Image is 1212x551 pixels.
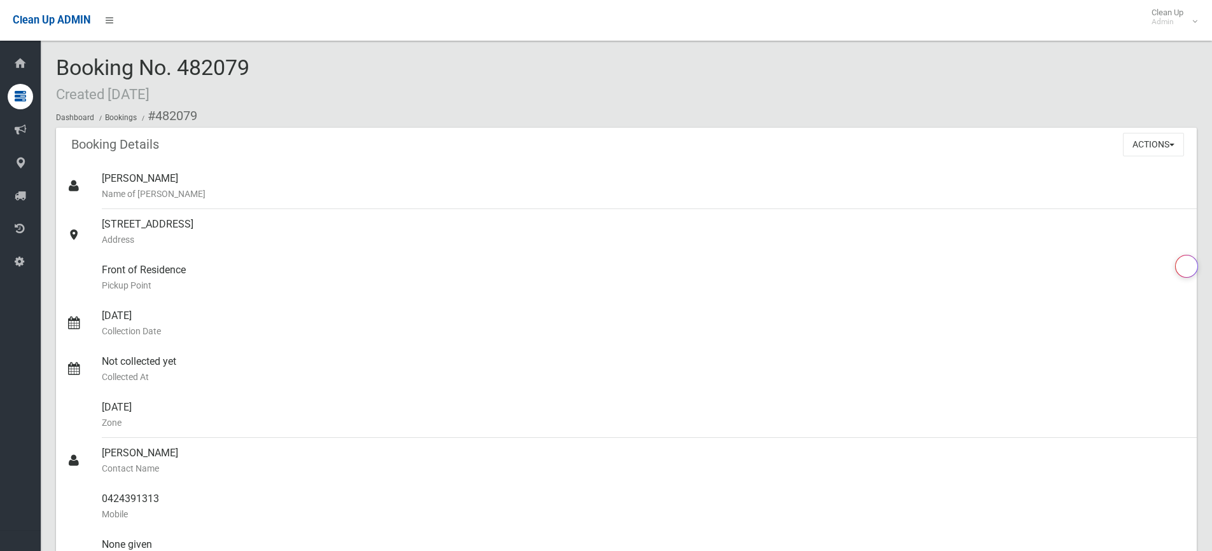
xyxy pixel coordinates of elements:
small: Contact Name [102,461,1187,476]
span: Clean Up ADMIN [13,14,90,26]
div: [DATE] [102,392,1187,438]
small: Collected At [102,369,1187,384]
span: Clean Up [1145,8,1196,27]
div: [STREET_ADDRESS] [102,209,1187,255]
div: [DATE] [102,301,1187,346]
small: Name of [PERSON_NAME] [102,186,1187,201]
small: Pickup Point [102,278,1187,293]
a: Bookings [105,113,137,122]
li: #482079 [139,104,197,128]
header: Booking Details [56,132,174,157]
div: 0424391313 [102,484,1187,529]
button: Actions [1123,133,1184,156]
div: Not collected yet [102,346,1187,392]
span: Booking No. 482079 [56,55,249,104]
div: [PERSON_NAME] [102,163,1187,209]
small: Collection Date [102,323,1187,339]
small: Mobile [102,507,1187,522]
small: Address [102,232,1187,247]
small: Created [DATE] [56,86,150,102]
div: Front of Residence [102,255,1187,301]
a: Dashboard [56,113,94,122]
div: [PERSON_NAME] [102,438,1187,484]
small: Zone [102,415,1187,430]
small: Admin [1152,17,1183,27]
